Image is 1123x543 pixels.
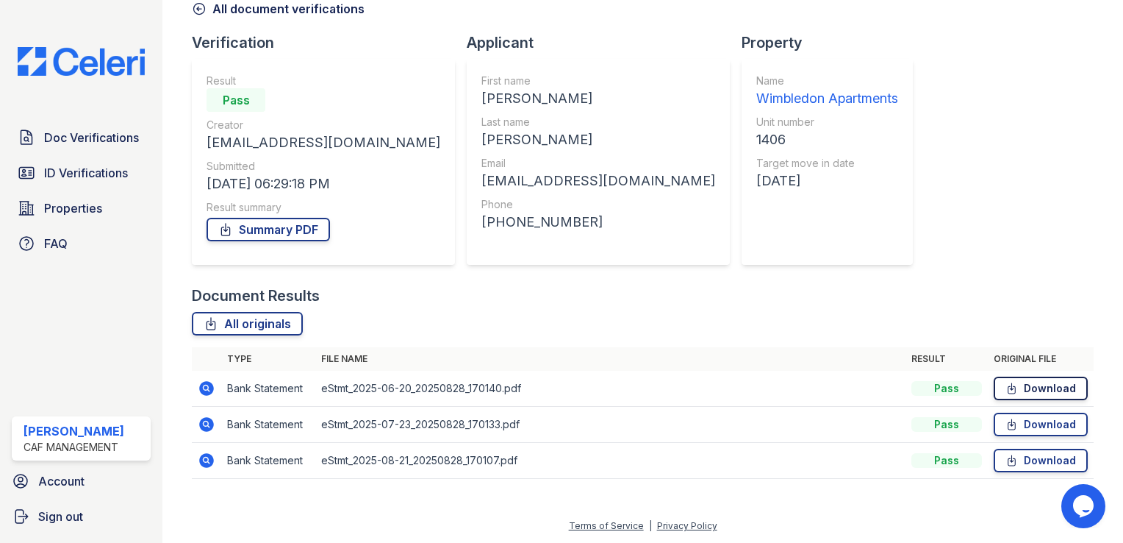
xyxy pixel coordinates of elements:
a: All originals [192,312,303,336]
div: CAF Management [24,440,124,455]
div: [PERSON_NAME] [481,129,715,150]
div: [EMAIL_ADDRESS][DOMAIN_NAME] [481,171,715,191]
td: Bank Statement [221,443,315,479]
div: Applicant [467,32,742,53]
a: Download [994,377,1088,400]
a: FAQ [12,229,151,258]
a: Properties [12,194,151,223]
a: Sign out [6,502,157,531]
div: Phone [481,197,715,212]
div: [DATE] 06:29:18 PM [207,174,440,194]
div: Document Results [192,285,320,306]
a: Privacy Policy [657,520,717,531]
div: [EMAIL_ADDRESS][DOMAIN_NAME] [207,132,440,153]
div: Pass [911,417,982,432]
a: ID Verifications [12,158,151,188]
div: [DATE] [756,171,898,191]
th: Type [221,347,315,371]
span: Sign out [38,508,83,525]
div: Verification [192,32,467,53]
a: Download [994,413,1088,436]
div: Property [742,32,925,53]
div: Result summary [207,200,440,215]
div: Pass [911,381,982,396]
div: First name [481,74,715,88]
div: | [649,520,652,531]
div: Email [481,156,715,171]
td: Bank Statement [221,407,315,443]
a: Account [6,466,157,496]
span: FAQ [44,235,68,252]
div: Submitted [207,159,440,174]
div: Pass [911,453,982,468]
div: Result [207,74,440,88]
div: Wimbledon Apartments [756,88,898,109]
td: eStmt_2025-07-23_20250828_170133.pdf [315,407,905,443]
a: Summary PDF [207,218,330,241]
img: CE_Logo_Blue-a8612792a0a2168367f1c8372b55b34899dd931a85d93a1a3d3e32e68fde9ad4.png [6,47,157,76]
div: [PERSON_NAME] [481,88,715,109]
div: [PERSON_NAME] [24,422,124,440]
iframe: chat widget [1061,484,1108,528]
th: Original file [988,347,1094,371]
span: Doc Verifications [44,129,139,146]
div: Creator [207,118,440,132]
th: File name [315,347,905,371]
th: Result [905,347,988,371]
div: Unit number [756,115,898,129]
span: Account [38,472,85,490]
a: Download [994,449,1088,472]
div: [PHONE_NUMBER] [481,212,715,233]
a: Terms of Service [569,520,644,531]
a: Doc Verifications [12,123,151,152]
td: Bank Statement [221,371,315,407]
div: Name [756,74,898,88]
td: eStmt_2025-06-20_20250828_170140.pdf [315,371,905,407]
span: ID Verifications [44,164,128,182]
span: Properties [44,199,102,217]
a: Name Wimbledon Apartments [756,74,898,109]
td: eStmt_2025-08-21_20250828_170107.pdf [315,443,905,479]
div: Last name [481,115,715,129]
div: Pass [207,88,265,112]
div: 1406 [756,129,898,150]
div: Target move in date [756,156,898,171]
